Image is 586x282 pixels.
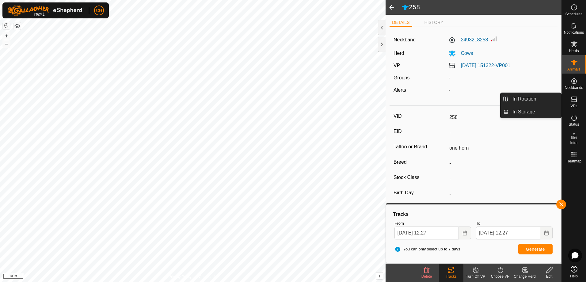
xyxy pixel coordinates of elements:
[567,67,580,71] span: Animals
[540,227,553,239] button: Choose Date
[509,106,561,118] a: In Storage
[459,227,471,239] button: Choose Date
[565,86,583,90] span: Neckbands
[390,19,412,27] li: DETAILS
[570,141,577,145] span: Infra
[394,128,447,135] label: EID
[7,5,84,16] img: Gallagher Logo
[488,274,512,279] div: Choose VP
[3,22,10,29] button: Reset Map
[500,93,561,105] li: In Rotation
[476,220,553,227] label: To
[537,274,561,279] div: Edit
[509,93,561,105] a: In Rotation
[394,36,416,44] label: Neckband
[394,220,471,227] label: From
[394,158,447,166] label: Breed
[570,274,578,278] span: Help
[566,159,581,163] span: Heatmap
[394,112,447,120] label: VID
[518,244,553,254] button: Generate
[169,274,192,280] a: Privacy Policy
[394,189,447,197] label: Birth Day
[461,63,510,68] a: [DATE] 151322-VP001
[463,274,488,279] div: Turn Off VP
[512,108,535,116] span: In Storage
[394,51,404,56] label: Herd
[394,75,409,80] label: Groups
[500,106,561,118] li: In Storage
[569,49,579,53] span: Herds
[562,263,586,280] a: Help
[394,173,447,181] label: Stock Class
[394,246,460,252] span: You can only select up to 7 days
[421,274,432,279] span: Delete
[446,74,556,82] div: -
[439,274,463,279] div: Tracks
[96,7,102,14] span: CH
[448,36,488,44] label: 2493218258
[379,273,380,278] span: i
[3,32,10,40] button: +
[394,63,400,68] label: VP
[422,19,446,26] li: HISTORY
[490,35,498,43] img: Signal strength
[512,95,536,103] span: In Rotation
[456,51,473,56] span: Cows
[446,86,556,94] div: -
[526,247,545,252] span: Generate
[199,274,217,280] a: Contact Us
[3,40,10,48] button: –
[392,211,555,218] div: Tracks
[564,31,584,34] span: Notifications
[394,143,447,151] label: Tattoo or Brand
[376,272,383,279] button: i
[401,3,561,11] h2: 258
[570,104,577,108] span: VPs
[394,87,406,93] label: Alerts
[565,12,582,16] span: Schedules
[13,22,21,30] button: Map Layers
[512,274,537,279] div: Change Herd
[569,123,579,126] span: Status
